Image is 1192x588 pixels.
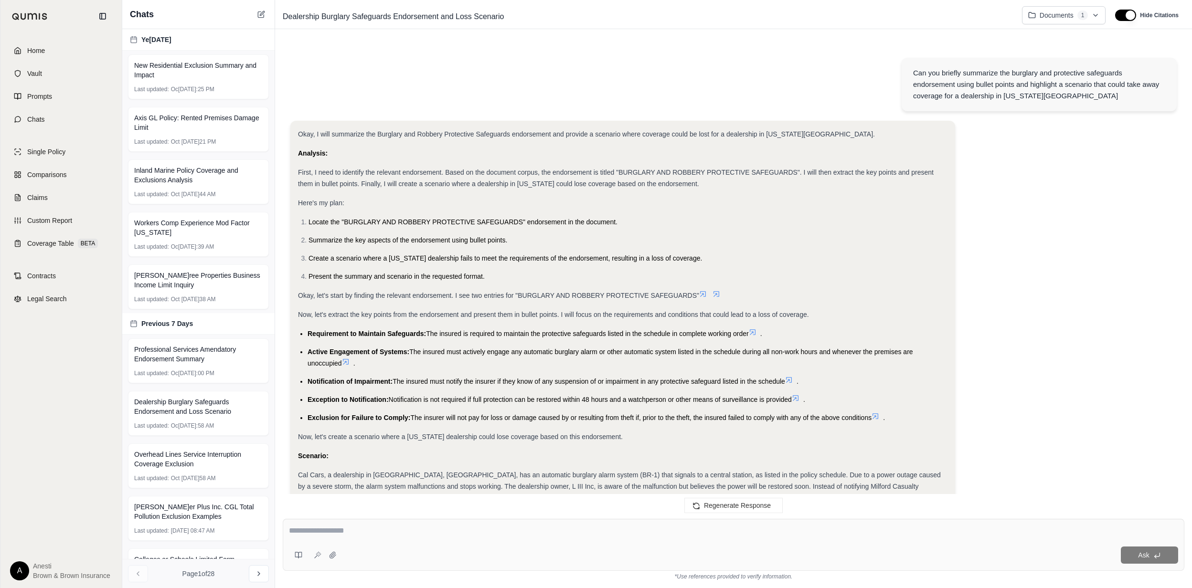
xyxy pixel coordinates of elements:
span: Oct [DATE]44 AM [171,190,216,198]
span: BETA [78,239,98,248]
span: Last updated: [134,527,169,535]
span: Coverage Table [27,239,74,248]
button: Documents1 [1022,6,1106,24]
span: Single Policy [27,147,65,157]
span: [PERSON_NAME]ree Properties Business Income Limit Inquiry [134,271,263,290]
span: Notification of Impairment: [308,378,393,385]
button: Ask [1121,546,1178,564]
strong: Scenario: [298,452,329,460]
a: Coverage TableBETA [6,233,116,254]
span: The insured must actively engage any automatic burglary alarm or other automatic system listed in... [308,348,913,367]
span: . [760,330,762,337]
span: Claims [27,193,48,202]
span: Active Engagement of Systems: [308,348,409,356]
span: Oct [DATE]21 PM [171,138,216,146]
span: Home [27,46,45,55]
span: Comparisons [27,170,66,179]
span: Cal Cars, a dealership in [GEOGRAPHIC_DATA], [GEOGRAPHIC_DATA], has an automatic burglary alarm s... [298,471,945,525]
a: Legal Search [6,288,116,309]
button: New Chat [255,9,267,20]
span: . [883,414,885,421]
div: Edit Title [279,9,1014,24]
span: Last updated: [134,243,169,251]
span: Okay, I will summarize the Burglary and Robbery Protective Safeguards endorsement and provide a s... [298,130,875,138]
span: Contracts [27,271,56,281]
span: Ask [1138,551,1149,559]
span: Dealership Burglary Safeguards Endorsement and Loss Scenario [279,9,508,24]
div: A [10,561,29,580]
span: Legal Search [27,294,67,304]
span: Oc[DATE]:58 AM [171,422,214,430]
span: Now, let's extract the key points from the endorsement and present them in bullet points. I will ... [298,311,809,318]
span: Ye[DATE] [141,35,171,44]
span: . [353,359,355,367]
span: Anesti [33,561,110,571]
span: Requirement to Maintain Safeguards: [308,330,426,337]
span: The insurer will not pay for loss or damage caused by or resulting from theft if, prior to the th... [410,414,872,421]
span: The insured is required to maintain the protective safeguards listed in the schedule in complete ... [426,330,748,337]
span: Locate the "BURGLARY AND ROBBERY PROTECTIVE SAFEGUARDS" endorsement in the document. [309,218,617,226]
span: . [803,396,805,403]
span: New Residential Exclusion Summary and Impact [134,61,263,80]
strong: Analysis: [298,149,328,157]
span: Present the summary and scenario in the requested format. [309,273,485,280]
a: Home [6,40,116,61]
span: Page 1 of 28 [182,569,215,578]
span: Workers Comp Experience Mod Factor [US_STATE] [134,218,263,237]
a: Chats [6,109,116,130]
span: Oc[DATE]:00 PM [171,369,214,377]
span: Here's my plan: [298,199,344,207]
a: Custom Report [6,210,116,231]
span: Last updated: [134,85,169,93]
div: *Use references provided to verify information. [283,571,1184,580]
span: Exception to Notification: [308,396,389,403]
span: Last updated: [134,295,169,303]
a: Vault [6,63,116,84]
span: Chats [27,115,45,124]
span: Oc[DATE]:25 PM [171,85,214,93]
span: Vault [27,69,42,78]
a: Single Policy [6,141,116,162]
span: Notification is not required if full protection can be restored within 48 hours and a watchperson... [389,396,792,403]
span: Documents [1040,10,1074,20]
div: Can you briefly summarize the burglary and protective safeguards endorsement using bullet points ... [913,67,1165,102]
span: Create a scenario where a [US_STATE] dealership fails to meet the requirements of the endorsement... [309,254,702,262]
span: Oc[DATE]:39 AM [171,243,214,251]
span: Last updated: [134,138,169,146]
span: Overhead Lines Service Interruption Coverage Exclusion [134,450,263,469]
span: Axis GL Policy: Rented Premises Damage Limit [134,113,263,132]
span: Prompts [27,92,52,101]
span: . [797,378,798,385]
span: [DATE] 08:47 AM [171,527,215,535]
span: The insured must notify the insurer if they know of any suspension of or impairment in any protec... [393,378,785,385]
a: Claims [6,187,116,208]
span: Colleges or Schools Limited Form Endorsement Summary [134,555,263,574]
span: Chats [130,8,154,21]
span: Last updated: [134,369,169,377]
span: Previous 7 Days [141,319,193,328]
span: Okay, let's start by finding the relevant endorsement. I see two entries for "BURGLARY AND ROBBER... [298,292,699,299]
button: Regenerate Response [684,498,783,513]
span: Professional Services Amendatory Endorsement Summary [134,345,263,364]
span: Inland Marine Policy Coverage and Exclusions Analysis [134,166,263,185]
span: Exclusion for Failure to Comply: [308,414,410,421]
a: Prompts [6,86,116,107]
span: Oct [DATE]38 AM [171,295,216,303]
img: Qumis Logo [12,13,48,20]
span: [PERSON_NAME]er Plus Inc. CGL Total Pollution Exclusion Examples [134,502,263,521]
span: Regenerate Response [704,502,771,509]
span: First, I need to identify the relevant endorsement. Based on the document corpus, the endorsement... [298,168,934,188]
span: Hide Citations [1140,11,1179,19]
span: Last updated: [134,474,169,482]
span: Last updated: [134,422,169,430]
a: Contracts [6,265,116,286]
span: Summarize the key aspects of the endorsement using bullet points. [309,236,507,244]
span: Now, let's create a scenario where a [US_STATE] dealership could lose coverage based on this endo... [298,433,623,441]
span: Oct [DATE]58 AM [171,474,216,482]
a: Comparisons [6,164,116,185]
span: 1 [1077,10,1088,20]
span: Last updated: [134,190,169,198]
button: Collapse sidebar [95,9,110,24]
span: Custom Report [27,216,72,225]
span: Brown & Brown Insurance [33,571,110,580]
